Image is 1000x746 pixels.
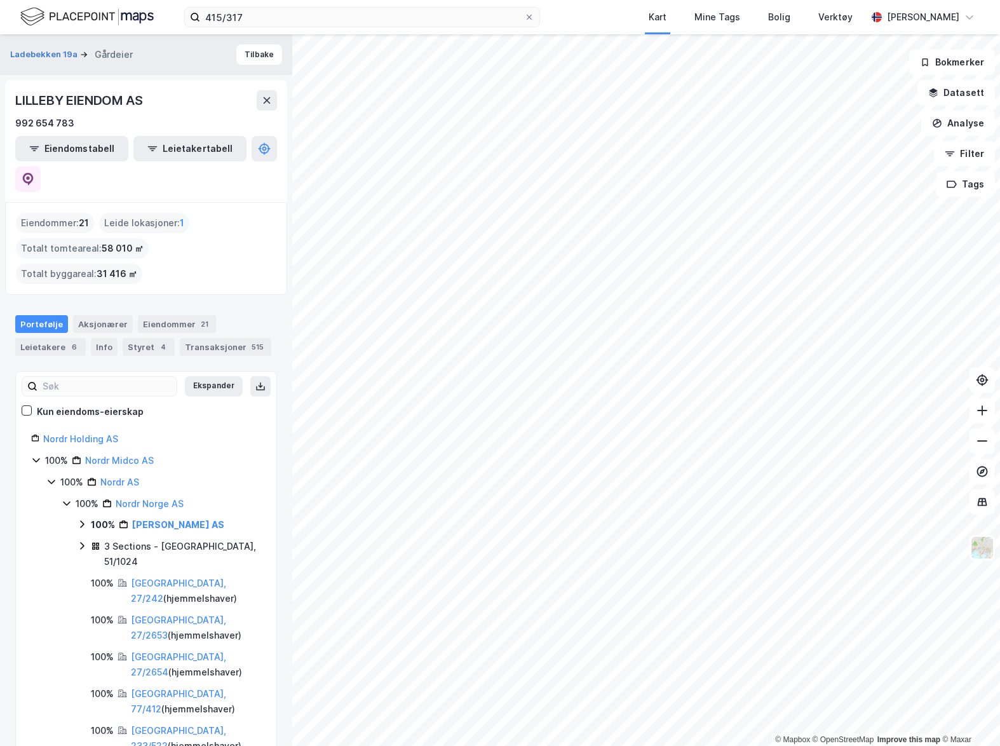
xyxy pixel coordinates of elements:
div: Info [91,338,118,356]
div: [PERSON_NAME] [887,10,959,25]
button: Bokmerker [909,50,995,75]
a: [GEOGRAPHIC_DATA], 77/412 [131,688,226,714]
a: [PERSON_NAME] AS [132,519,224,530]
div: Leietakere [15,338,86,356]
a: OpenStreetMap [813,735,874,744]
div: Eiendommer : [16,213,94,233]
a: Nordr Midco AS [85,455,154,466]
button: Tilbake [236,44,282,65]
div: Styret [123,338,175,356]
div: Eiendommer [138,315,216,333]
div: 21 [198,318,211,330]
div: Gårdeier [95,47,133,62]
button: Tags [936,172,995,197]
div: Verktøy [818,10,853,25]
a: [GEOGRAPHIC_DATA], 27/242 [131,578,226,604]
div: 100% [91,723,114,738]
div: Kart [649,10,666,25]
div: 992 654 783 [15,116,74,131]
div: 100% [45,453,68,468]
span: 21 [79,215,89,231]
div: Transaksjoner [180,338,271,356]
img: Z [970,536,994,560]
a: Nordr Norge AS [116,498,184,509]
div: 100% [91,649,114,665]
a: Nordr Holding AS [43,433,118,444]
div: Aksjonærer [73,315,133,333]
div: 100% [91,517,115,532]
div: LILLEBY EIENDOM AS [15,90,145,111]
div: 4 [157,341,170,353]
div: ( hjemmelshaver ) [131,686,261,717]
div: ( hjemmelshaver ) [131,649,261,680]
div: 100% [76,496,98,512]
div: Totalt tomteareal : [16,238,149,259]
button: Datasett [917,80,995,105]
div: 6 [68,341,81,353]
div: Kun eiendoms-eierskap [37,404,144,419]
iframe: Chat Widget [936,685,1000,746]
a: [GEOGRAPHIC_DATA], 27/2654 [131,651,226,677]
span: 58 010 ㎡ [102,241,144,256]
div: 100% [60,475,83,490]
div: Bolig [768,10,790,25]
div: 100% [91,686,114,702]
div: Leide lokasjoner : [99,213,189,233]
div: 515 [249,341,266,353]
button: Analyse [921,111,995,136]
a: Nordr AS [100,477,139,487]
div: 3 Sections - [GEOGRAPHIC_DATA], 51/1024 [104,539,261,569]
input: Søk [37,377,177,396]
input: Søk på adresse, matrikkel, gårdeiere, leietakere eller personer [200,8,524,27]
button: Ekspander [185,376,243,397]
span: 31 416 ㎡ [97,266,137,281]
div: Mine Tags [694,10,740,25]
a: Improve this map [877,735,940,744]
div: 100% [91,613,114,628]
button: Ladebekken 19a [10,48,80,61]
button: Filter [934,141,995,166]
span: 1 [180,215,184,231]
div: Portefølje [15,315,68,333]
div: Totalt byggareal : [16,264,142,284]
a: Mapbox [775,735,810,744]
a: [GEOGRAPHIC_DATA], 27/2653 [131,614,226,641]
button: Leietakertabell [133,136,247,161]
img: logo.f888ab2527a4732fd821a326f86c7f29.svg [20,6,154,28]
div: 100% [91,576,114,591]
div: ( hjemmelshaver ) [131,576,261,606]
div: ( hjemmelshaver ) [131,613,261,643]
button: Eiendomstabell [15,136,128,161]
